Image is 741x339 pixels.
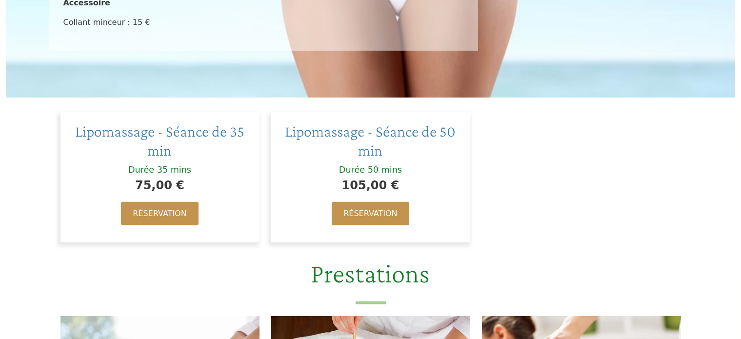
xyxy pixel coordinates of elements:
div: 50 mins [368,164,402,176]
div: Durée [339,164,365,176]
div: 105,00 € [281,176,461,195]
div: Durée [128,164,154,176]
a: Lipomassage - Séance de 35 min [75,122,244,159]
a: Lipomassage - Séance de 50 min [285,122,456,159]
div: 35 mins [157,164,191,176]
h2: Prestations [6,257,735,304]
a: Réservation [121,202,198,225]
a: Réservation [332,202,409,225]
p: Collant minceur : 15 € [63,17,463,28]
div: 75,00 € [70,176,250,195]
